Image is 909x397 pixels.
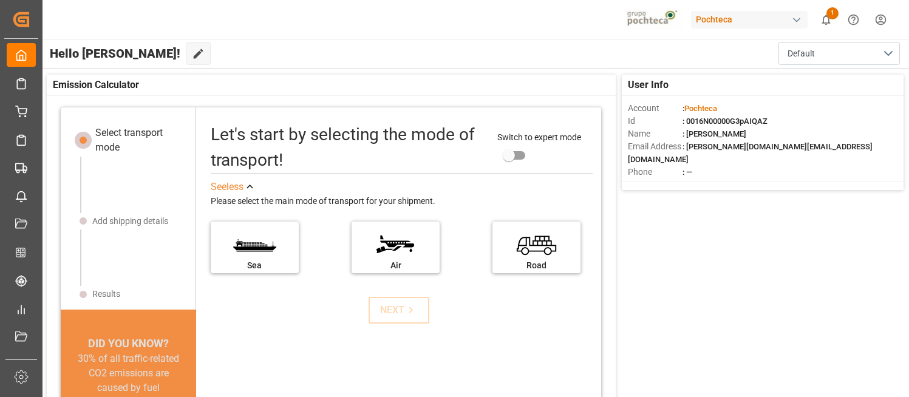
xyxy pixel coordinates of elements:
div: Results [92,288,120,300]
span: Emission Calculator [53,78,139,92]
div: Add shipping details [92,215,168,228]
span: Email Address [628,140,683,153]
span: : — [683,168,692,177]
span: Pochteca [684,104,717,113]
span: : 0016N00000G3pAIQAZ [683,117,768,126]
span: : [PERSON_NAME][DOMAIN_NAME][EMAIL_ADDRESS][DOMAIN_NAME] [628,142,873,164]
div: Sea [217,259,293,272]
img: pochtecaImg.jpg_1689854062.jpg [623,9,683,30]
div: Pochteca [691,11,808,29]
span: Phone [628,166,683,178]
button: open menu [778,42,900,65]
span: : Shipper [683,180,713,189]
span: : [683,104,717,113]
button: Pochteca [691,8,812,31]
div: NEXT [380,303,417,317]
div: Air [358,259,434,272]
button: show 1 new notifications [812,6,840,33]
span: Account [628,102,683,115]
div: Let's start by selecting the mode of transport! [211,122,485,173]
span: Default [788,47,815,60]
span: Id [628,115,683,127]
div: Road [499,259,574,272]
button: NEXT [369,297,429,324]
button: Help Center [840,6,867,33]
div: See less [211,180,243,194]
span: Hello [PERSON_NAME]! [50,42,180,65]
span: : [PERSON_NAME] [683,129,746,138]
div: DID YOU KNOW? [61,335,196,351]
span: 1 [826,7,839,19]
div: Select transport mode [95,126,186,155]
span: Name [628,127,683,140]
span: Switch to expert mode [497,132,581,142]
div: Please select the main mode of transport for your shipment. [211,194,593,209]
span: Account Type [628,178,683,191]
span: User Info [628,78,669,92]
